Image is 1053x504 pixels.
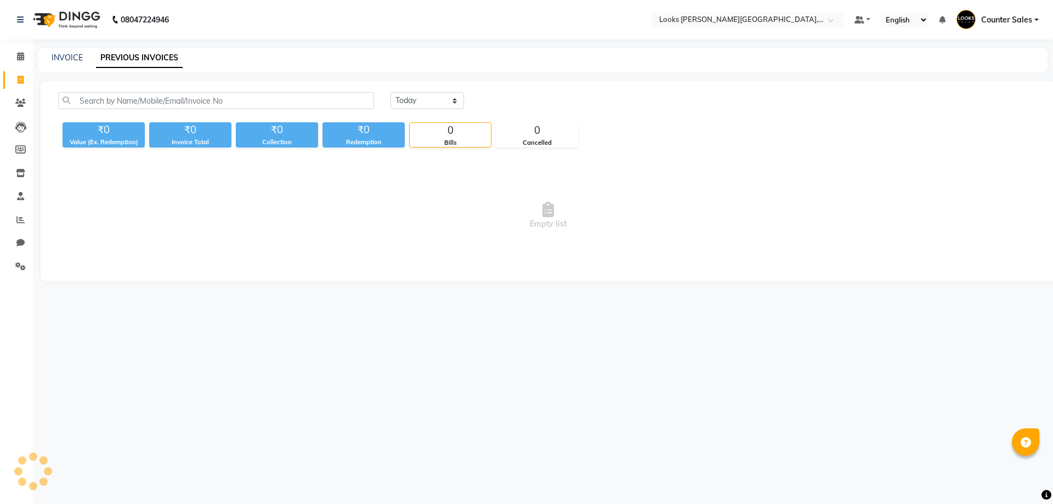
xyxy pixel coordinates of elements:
div: ₹0 [322,122,405,138]
div: ₹0 [236,122,318,138]
div: ₹0 [149,122,231,138]
div: Bills [410,138,491,148]
div: Invoice Total [149,138,231,147]
div: 0 [410,123,491,138]
span: Counter Sales [981,14,1032,26]
div: Collection [236,138,318,147]
img: Counter Sales [956,10,976,29]
img: logo [28,4,103,35]
div: ₹0 [63,122,145,138]
input: Search by Name/Mobile/Email/Invoice No [58,92,374,109]
span: Empty list [58,161,1038,270]
div: Redemption [322,138,405,147]
div: Cancelled [496,138,578,148]
div: 0 [496,123,578,138]
div: Value (Ex. Redemption) [63,138,145,147]
a: INVOICE [52,53,83,63]
iframe: chat widget [1007,460,1042,493]
b: 08047224946 [121,4,169,35]
a: PREVIOUS INVOICES [96,48,183,68]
